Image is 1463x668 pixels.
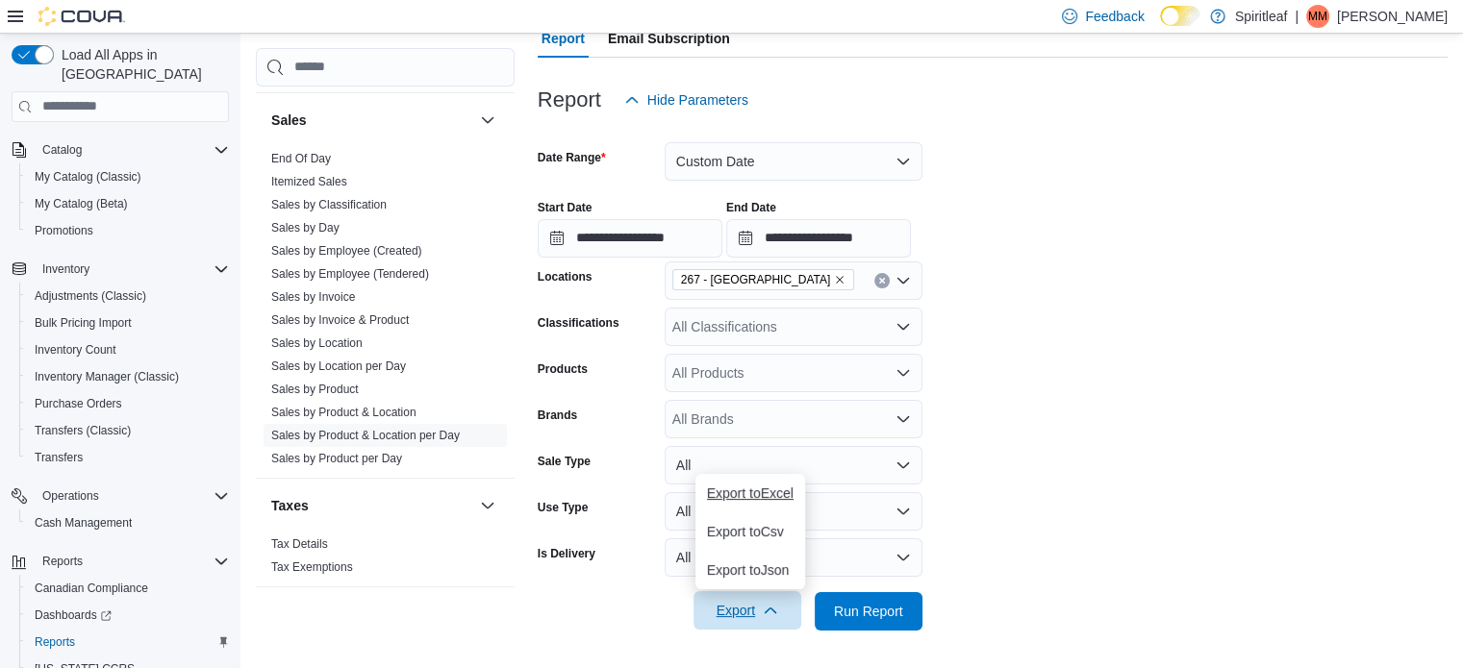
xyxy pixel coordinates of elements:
[815,592,922,631] button: Run Report
[19,217,237,244] button: Promotions
[35,484,229,507] span: Operations
[27,419,229,442] span: Transfers (Classic)
[271,111,472,130] button: Sales
[695,474,805,512] button: Export toExcel
[538,361,588,377] label: Products
[538,200,593,215] label: Start Date
[538,315,619,331] label: Classifications
[271,382,359,397] span: Sales by Product
[476,109,499,132] button: Sales
[834,602,903,621] span: Run Report
[256,532,515,586] div: Taxes
[35,396,122,411] span: Purchase Orders
[42,261,89,277] span: Inventory
[19,444,237,471] button: Transfers
[35,450,83,465] span: Transfers
[27,604,119,627] a: Dashboards
[538,546,595,561] label: Is Delivery
[42,142,82,158] span: Catalog
[27,392,130,415] a: Purchase Orders
[35,550,90,573] button: Reports
[35,315,132,331] span: Bulk Pricing Import
[35,515,132,531] span: Cash Management
[19,190,237,217] button: My Catalog (Beta)
[895,319,911,334] button: Open list of options
[35,169,141,185] span: My Catalog (Classic)
[271,175,347,188] a: Itemized Sales
[27,577,156,600] a: Canadian Compliance
[19,163,237,190] button: My Catalog (Classic)
[271,496,309,515] h3: Taxes
[271,267,429,281] a: Sales by Employee (Tendered)
[695,551,805,589] button: Export toJson
[538,454,591,469] label: Sale Type
[271,451,402,466] span: Sales by Product per Day
[19,363,237,390] button: Inventory Manager (Classic)
[271,536,328,552] span: Tax Details
[27,165,229,188] span: My Catalog (Classic)
[19,575,237,602] button: Canadian Compliance
[665,446,922,484] button: All
[19,602,237,629] a: Dashboards
[1160,26,1161,27] span: Dark Mode
[27,577,229,600] span: Canadian Compliance
[35,369,179,384] span: Inventory Manager (Classic)
[35,288,146,304] span: Adjustments (Classic)
[681,270,830,289] span: 267 - [GEOGRAPHIC_DATA]
[271,359,406,374] span: Sales by Location per Day
[271,313,409,327] a: Sales by Invoice & Product
[27,419,139,442] a: Transfers (Classic)
[726,219,911,258] input: Press the down key to open a popover containing a calendar.
[19,509,237,536] button: Cash Management
[538,408,577,423] label: Brands
[4,256,237,283] button: Inventory
[617,81,756,119] button: Hide Parameters
[4,548,237,575] button: Reports
[35,550,229,573] span: Reports
[271,537,328,551] a: Tax Details
[538,88,601,111] h3: Report
[538,219,722,258] input: Press the down key to open a popover containing a calendar.
[271,559,353,575] span: Tax Exemptions
[271,290,355,304] a: Sales by Invoice
[538,150,606,165] label: Date Range
[27,511,229,534] span: Cash Management
[35,342,116,358] span: Inventory Count
[695,512,805,551] button: Export toCsv
[271,405,416,420] span: Sales by Product & Location
[271,197,387,212] span: Sales by Classification
[4,136,237,163] button: Catalog
[1085,7,1144,26] span: Feedback
[1337,5,1448,28] p: [PERSON_NAME]
[707,524,794,539] span: Export to Csv
[647,90,748,110] span: Hide Parameters
[35,196,128,211] span: My Catalog (Beta)
[27,365,229,388] span: Inventory Manager (Classic)
[895,411,911,427] button: Open list of options
[1235,5,1287,28] p: Spiritleaf
[42,488,99,504] span: Operations
[271,151,331,166] span: End Of Day
[19,283,237,309] button: Adjustments (Classic)
[271,406,416,419] a: Sales by Product & Location
[27,631,83,654] a: Reports
[271,221,340,235] a: Sales by Day
[672,269,854,290] span: 267 - Cold Lake
[271,428,460,443] span: Sales by Product & Location per Day
[271,359,406,373] a: Sales by Location per Day
[538,269,593,285] label: Locations
[27,446,90,469] a: Transfers
[35,607,112,623] span: Dashboards
[1306,5,1329,28] div: Melissa M
[27,631,229,654] span: Reports
[271,560,353,574] a: Tax Exemptions
[27,285,229,308] span: Adjustments (Classic)
[42,554,83,569] span: Reports
[271,243,422,259] span: Sales by Employee (Created)
[705,591,790,630] span: Export
[707,485,794,501] span: Export to Excel
[19,417,237,444] button: Transfers (Classic)
[834,274,845,285] button: Remove 267 - Cold Lake from selection in this group
[271,244,422,258] a: Sales by Employee (Created)
[665,142,922,181] button: Custom Date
